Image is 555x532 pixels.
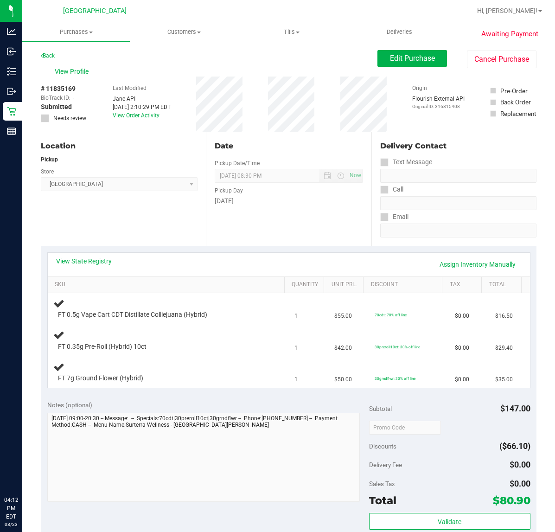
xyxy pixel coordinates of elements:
[22,22,130,42] a: Purchases
[495,312,513,320] span: $16.50
[477,7,537,14] span: Hi, [PERSON_NAME]!
[4,521,18,528] p: 08/23
[47,401,92,409] span: Notes (optional)
[369,480,395,487] span: Sales Tax
[377,50,447,67] button: Edit Purchase
[7,127,16,136] inline-svg: Reports
[345,22,453,42] a: Deliveries
[390,54,435,63] span: Edit Purchase
[55,67,92,77] span: View Profile
[369,461,402,468] span: Delivery Fee
[495,344,513,353] span: $29.40
[215,159,260,167] label: Pickup Date/Time
[455,344,469,353] span: $0.00
[380,196,536,210] input: Format: (999) 999-9999
[380,169,536,183] input: Format: (999) 999-9999
[130,22,237,42] a: Customers
[371,281,439,288] a: Discount
[41,102,72,112] span: Submitted
[375,313,407,317] span: 70cdt: 70% off line
[7,27,16,36] inline-svg: Analytics
[41,94,70,102] span: BioTrack ID:
[500,404,530,413] span: $147.00
[113,103,171,111] div: [DATE] 2:10:29 PM EDT
[113,84,147,92] label: Last Modified
[510,479,530,488] span: $0.00
[438,518,461,526] span: Validate
[55,281,281,288] a: SKU
[467,51,536,68] button: Cancel Purchase
[434,256,522,272] a: Assign Inventory Manually
[4,496,18,521] p: 04:12 PM EDT
[500,97,531,107] div: Back Order
[58,310,207,319] span: FT 0.5g Vape Cart CDT Distillate Colliejuana (Hybrid)
[412,84,427,92] label: Origin
[499,441,530,451] span: ($66.10)
[73,94,74,102] span: -
[41,156,58,163] strong: Pickup
[450,281,478,288] a: Tax
[369,438,396,455] span: Discounts
[294,375,298,384] span: 1
[294,344,298,353] span: 1
[495,375,513,384] span: $35.00
[63,7,127,15] span: [GEOGRAPHIC_DATA]
[332,281,360,288] a: Unit Price
[130,28,237,36] span: Customers
[215,141,363,152] div: Date
[455,375,469,384] span: $0.00
[238,28,345,36] span: Tills
[380,210,408,224] label: Email
[455,312,469,320] span: $0.00
[58,374,143,383] span: FT 7g Ground Flower (Hybrid)
[375,345,420,349] span: 30preroll10ct: 30% off line
[215,186,243,195] label: Pickup Day
[500,86,528,96] div: Pre-Order
[41,84,76,94] span: # 11835169
[22,28,130,36] span: Purchases
[500,109,536,118] div: Replacement
[369,421,441,435] input: Promo Code
[7,107,16,116] inline-svg: Retail
[238,22,345,42] a: Tills
[53,114,86,122] span: Needs review
[41,167,54,176] label: Store
[292,281,320,288] a: Quantity
[380,183,403,196] label: Call
[493,494,530,507] span: $80.90
[41,52,55,59] a: Back
[510,460,530,469] span: $0.00
[374,28,425,36] span: Deliveries
[369,494,396,507] span: Total
[481,29,538,39] span: Awaiting Payment
[113,95,171,103] div: Jane API
[113,112,159,119] a: View Order Activity
[369,405,392,412] span: Subtotal
[334,375,352,384] span: $50.00
[375,376,415,381] span: 30grndflwr: 30% off line
[334,344,352,353] span: $42.00
[294,312,298,320] span: 1
[489,281,517,288] a: Total
[41,141,198,152] div: Location
[380,141,536,152] div: Delivery Contact
[380,155,432,169] label: Text Message
[9,458,37,486] iframe: Resource center
[7,47,16,56] inline-svg: Inbound
[7,67,16,76] inline-svg: Inventory
[7,87,16,96] inline-svg: Outbound
[58,342,147,351] span: FT 0.35g Pre-Roll (Hybrid) 10ct
[412,103,465,110] p: Original ID: 316815408
[56,256,112,266] a: View State Registry
[369,513,530,530] button: Validate
[334,312,352,320] span: $55.00
[215,196,363,206] div: [DATE]
[412,95,465,110] div: Flourish External API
